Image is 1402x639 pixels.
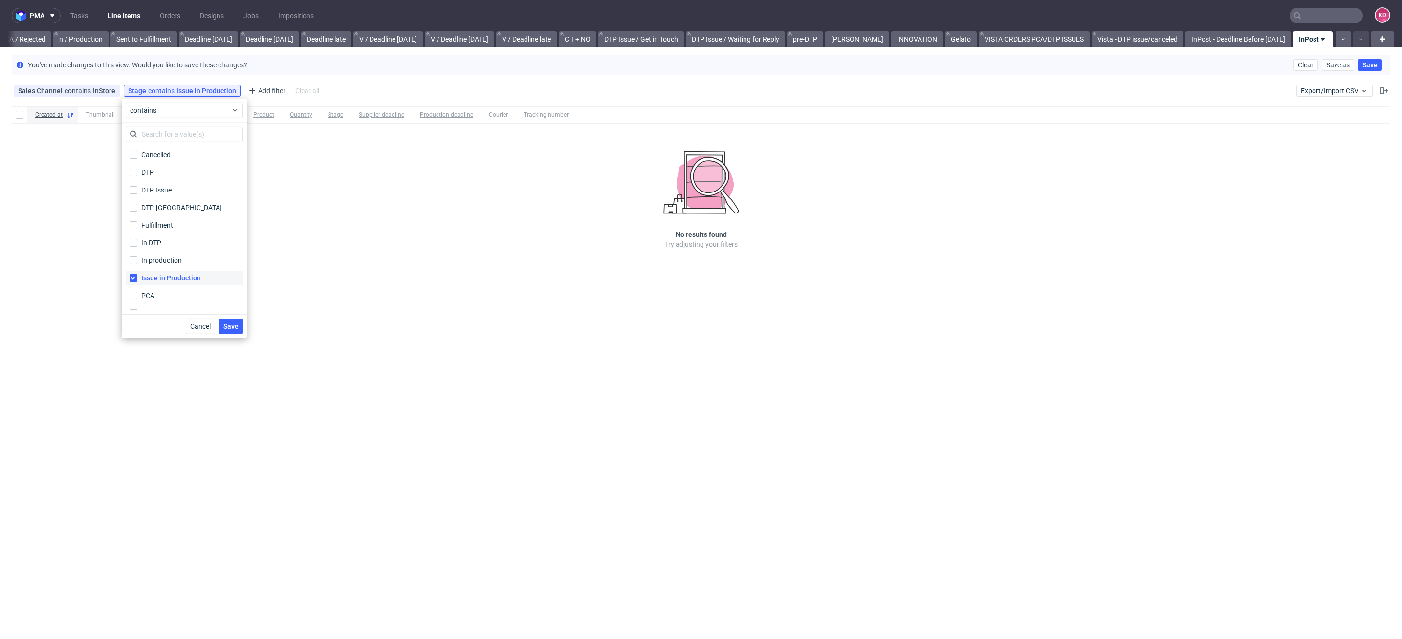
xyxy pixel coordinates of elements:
a: Vista - DTP issue/canceled [1092,31,1183,47]
span: Stage [128,87,148,95]
span: contains [65,87,93,95]
div: In production [141,256,182,265]
span: Product [253,111,274,119]
span: Save [223,323,239,330]
div: Add filter [244,83,287,99]
a: Deadline [DATE] [179,31,238,47]
div: DTP [141,168,154,177]
a: pre-DTP [787,31,823,47]
div: PCA [141,291,154,300]
a: V / Deadline late [496,31,557,47]
button: Export/Import CSV [1296,85,1373,97]
p: You've made changes to this view. Would you like to save these changes? [28,60,247,70]
img: logo [16,10,30,21]
span: Stage [328,111,343,119]
button: Save [219,319,243,334]
a: DTP Issue / Waiting for Reply [686,31,785,47]
a: Sent to Fulfillment [110,31,177,47]
a: VISTA ORDERS PCA/DTP ISSUES [979,31,1090,47]
div: Issue in Production [176,87,236,95]
a: InPost [1293,31,1333,47]
a: Designs [194,8,230,23]
div: DTP-[GEOGRAPHIC_DATA] [141,203,222,213]
div: Fulfillment [141,220,173,230]
button: pma [12,8,61,23]
a: Jobs [238,8,264,23]
a: CH + NO [559,31,596,47]
a: V / Deadline [DATE] [425,31,494,47]
a: Impositions [272,8,320,23]
span: Cancel [190,323,211,330]
a: Tasks [65,8,94,23]
a: n / Production [53,31,109,47]
a: [PERSON_NAME] [825,31,889,47]
button: Save [1358,59,1382,71]
figcaption: KD [1376,8,1389,22]
span: Courier [489,111,508,119]
div: DTP Issue [141,185,172,195]
button: Save as [1322,59,1354,71]
p: Try adjusting your filters [665,239,738,249]
span: Quantity [290,111,312,119]
button: Clear [1293,59,1318,71]
a: Deadline [DATE] [240,31,299,47]
div: In DTP [141,238,161,248]
button: Cancel [186,319,215,334]
div: Clear all [293,84,321,98]
a: Line Items [102,8,146,23]
span: Export/Import CSV [1301,87,1368,95]
a: Orders [154,8,186,23]
span: Sales Channel [18,87,65,95]
a: V / Deadline [DATE] [353,31,423,47]
span: Tracking number [524,111,569,119]
div: Issue in Production [141,273,201,283]
span: contains [130,106,231,115]
a: DTP Issue / Get in Touch [598,31,684,47]
span: Supplier deadline [359,111,404,119]
h3: No results found [676,230,727,239]
a: InPost - Deadline Before [DATE] [1185,31,1291,47]
span: Production deadline [420,111,473,119]
input: Search for a value(s) [126,127,243,142]
a: INNOVATION [891,31,943,47]
span: Save as [1326,62,1350,68]
div: Cancelled [141,150,171,160]
div: InStore [93,87,115,95]
div: pre-DTP [141,308,166,318]
span: Thumbnail [86,111,115,119]
a: Gelato [945,31,977,47]
span: Clear [1298,62,1314,68]
span: contains [148,87,176,95]
span: pma [30,12,44,19]
span: Created at [35,111,63,119]
a: Deadline late [301,31,351,47]
span: Save [1362,62,1378,68]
